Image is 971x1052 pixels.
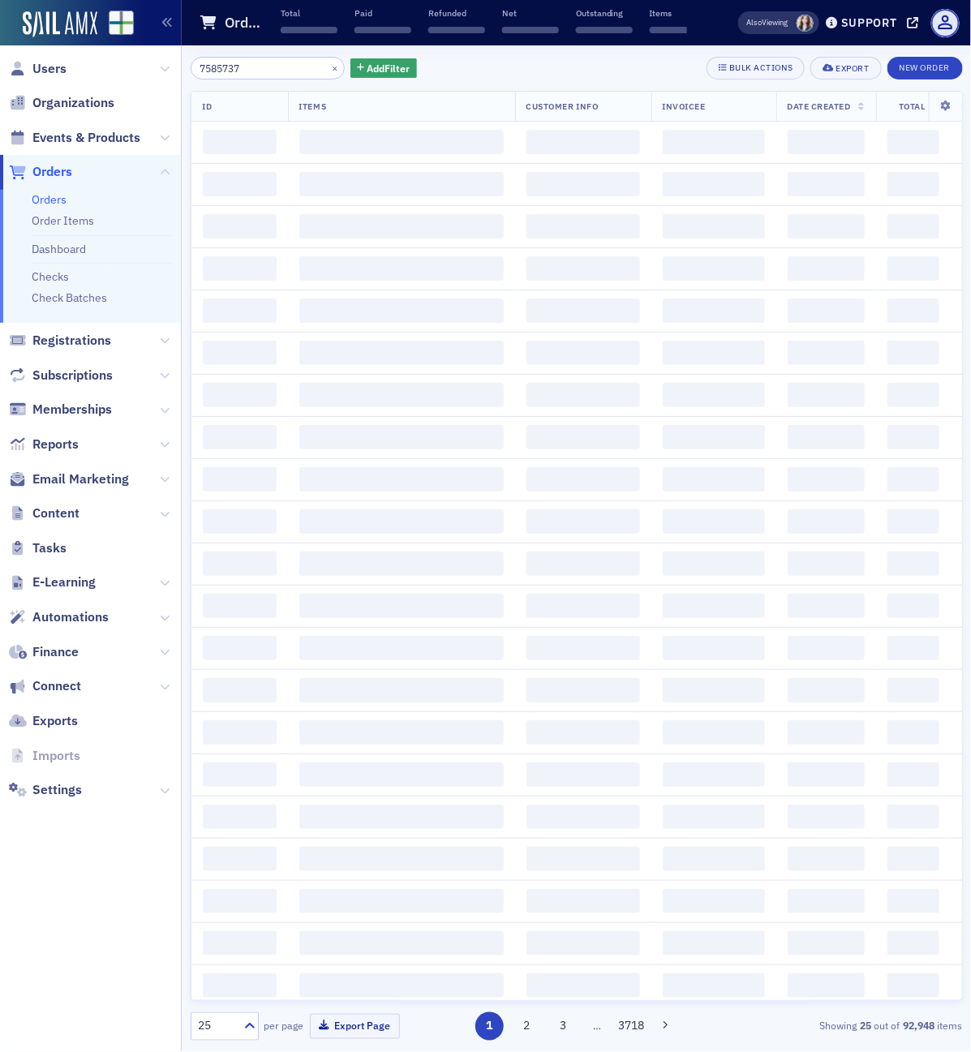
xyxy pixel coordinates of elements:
[788,256,865,281] span: ‌
[663,931,765,955] span: ‌
[32,290,107,305] a: Check Batches
[203,214,277,238] span: ‌
[526,636,640,660] span: ‌
[97,11,134,38] a: View Homepage
[32,539,67,557] span: Tasks
[9,367,113,384] a: Subscriptions
[32,643,79,661] span: Finance
[32,129,140,147] span: Events & Products
[203,552,277,576] span: ‌
[32,747,80,765] span: Imports
[663,298,765,323] span: ‌
[526,101,599,112] span: Customer Info
[526,172,640,196] span: ‌
[428,27,485,33] span: ‌
[788,467,865,492] span: ‌
[716,1019,962,1033] div: Showing out of items
[788,678,865,702] span: ‌
[788,552,865,576] span: ‌
[887,130,939,154] span: ‌
[788,847,865,871] span: ‌
[299,931,504,955] span: ‌
[887,57,963,79] button: New Order
[747,17,788,28] span: Viewing
[9,539,67,557] a: Tasks
[281,7,337,19] p: Total
[203,383,277,407] span: ‌
[663,552,765,576] span: ‌
[32,242,86,256] a: Dashboard
[526,762,640,787] span: ‌
[299,889,504,913] span: ‌
[32,213,94,228] a: Order Items
[203,298,277,323] span: ‌
[299,805,504,829] span: ‌
[9,129,140,147] a: Events & Products
[617,1012,646,1041] button: 3718
[299,467,504,492] span: ‌
[299,509,504,534] span: ‌
[663,762,765,787] span: ‌
[788,383,865,407] span: ‌
[887,678,939,702] span: ‌
[526,678,640,702] span: ‌
[526,341,640,365] span: ‌
[887,931,939,955] span: ‌
[663,636,765,660] span: ‌
[887,889,939,913] span: ‌
[887,172,939,196] span: ‌
[299,762,504,787] span: ‌
[788,931,865,955] span: ‌
[900,1019,938,1033] strong: 92,948
[32,781,82,799] span: Settings
[281,27,337,33] span: ‌
[203,720,277,745] span: ‌
[788,130,865,154] span: ‌
[299,214,504,238] span: ‌
[502,7,559,19] p: Net
[299,636,504,660] span: ‌
[887,847,939,871] span: ‌
[526,720,640,745] span: ‌
[9,401,112,419] a: Memberships
[203,425,277,449] span: ‌
[729,63,793,72] div: Bulk Actions
[299,383,504,407] span: ‌
[9,781,82,799] a: Settings
[788,636,865,660] span: ‌
[354,27,411,33] span: ‌
[9,505,79,522] a: Content
[526,256,640,281] span: ‌
[526,973,640,998] span: ‌
[663,425,765,449] span: ‌
[788,805,865,829] span: ‌
[887,973,939,998] span: ‌
[502,27,559,33] span: ‌
[9,163,72,181] a: Orders
[203,636,277,660] span: ‌
[203,256,277,281] span: ‌
[887,59,963,74] a: New Order
[32,163,72,181] span: Orders
[32,332,111,350] span: Registrations
[9,643,79,661] a: Finance
[887,214,939,238] span: ‌
[299,594,504,618] span: ‌
[299,101,327,112] span: Items
[887,383,939,407] span: ‌
[350,58,417,79] button: AddFilter
[203,130,277,154] span: ‌
[367,61,410,75] span: Add Filter
[203,931,277,955] span: ‌
[23,11,97,37] img: SailAMX
[526,805,640,829] span: ‌
[32,60,67,78] span: Users
[707,57,805,79] button: Bulk Actions
[9,747,80,765] a: Imports
[887,425,939,449] span: ‌
[663,594,765,618] span: ‌
[32,269,69,284] a: Checks
[788,594,865,618] span: ‌
[663,130,765,154] span: ‌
